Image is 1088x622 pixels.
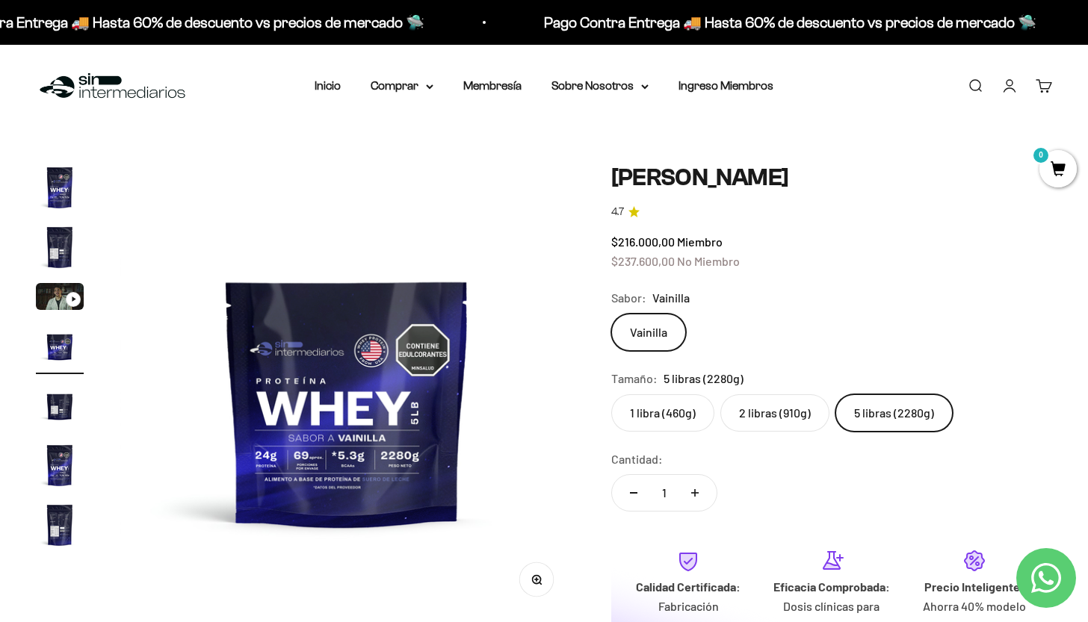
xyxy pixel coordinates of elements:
[677,234,723,249] span: Miembro
[36,501,84,553] button: Ir al artículo 7
[1032,146,1050,164] mark: 0
[652,288,690,308] span: Vainilla
[36,382,84,429] img: Proteína Whey - Vainilla
[611,204,1052,220] a: 4.74.7 de 5.0 estrellas
[36,501,84,549] img: Proteína Whey - Vainilla
[664,369,744,388] span: 5 libras (2280g)
[18,101,309,127] div: Reseñas de otros clientes
[636,579,741,594] strong: Calidad Certificada:
[315,79,341,92] a: Inicio
[243,224,309,249] button: Enviar
[611,164,1052,192] h1: [PERSON_NAME]
[36,322,84,374] button: Ir al artículo 4
[36,164,84,216] button: Ir al artículo 1
[677,254,740,268] span: No Miembro
[611,450,663,469] label: Cantidad:
[611,234,675,249] span: $216.000,00
[1039,162,1077,178] a: 0
[18,161,309,187] div: Un video del producto
[463,79,522,92] a: Membresía
[551,76,649,96] summary: Sobre Nosotros
[611,204,624,220] span: 4.7
[371,76,433,96] summary: Comprar
[611,254,675,268] span: $237.600,00
[36,223,84,276] button: Ir al artículo 2
[244,224,308,249] span: Enviar
[924,579,1024,594] strong: Precio Inteligente:
[18,71,309,97] div: Más información sobre los ingredientes
[544,10,1036,34] p: Pago Contra Entrega 🚚 Hasta 60% de descuento vs precios de mercado 🛸
[36,283,84,314] button: Ir al artículo 3
[120,164,575,619] img: Proteína Whey - Vainilla
[611,288,646,308] legend: Sabor:
[18,24,309,58] p: ¿Qué te haría sentir más seguro de comprar este producto?
[673,475,717,511] button: Aumentar cantidad
[773,579,890,594] strong: Eficacia Comprobada:
[36,322,84,370] img: Proteína Whey - Vainilla
[36,382,84,434] button: Ir al artículo 5
[36,441,84,489] img: Proteína Whey - Vainilla
[18,131,309,157] div: Una promoción especial
[611,369,658,388] legend: Tamaño:
[679,79,773,92] a: Ingreso Miembros
[36,223,84,271] img: Proteína Whey - Vainilla
[36,164,84,211] img: Proteína Whey - Vainilla
[612,475,655,511] button: Reducir cantidad
[36,441,84,494] button: Ir al artículo 6
[18,190,309,217] div: Un mejor precio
